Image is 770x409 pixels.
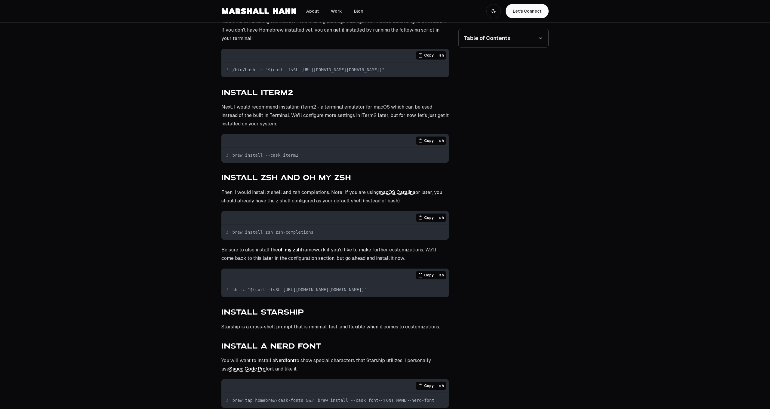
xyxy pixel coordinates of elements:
a: Link to https://github.com/ryanoasis/nerd-fonts/tree/master/patched-fonts/SourceCodePro [229,366,266,372]
span: /bin/bash -c "$(curl -fsSL [URL][DOMAIN_NAME][DOMAIN_NAME])" [232,67,384,72]
h3: Install a Nerd Font [221,343,449,352]
span: Copy [424,215,434,220]
span: 2 [311,397,318,404]
a: Link to Blog [349,6,368,17]
span: brew install --cask iterm2 [232,153,298,158]
a: Link to https://ohmyz.sh [278,247,301,253]
a: Link to About [301,6,324,17]
h3: Install iTerm2 [221,89,449,99]
a: Link to Work [326,6,347,17]
code: brew install --cask font-<FONT NAME>-nerd-font [226,398,434,403]
span: 1 [226,397,232,404]
button: Copy [416,214,436,222]
p: Be sure to also install the framework if you'd like to make further customizations. We'll come ba... [221,246,449,263]
span: 1 [226,287,232,293]
span: Copy [424,383,434,388]
h3: Install Starship [221,309,449,318]
button: Copy [416,137,436,145]
span: Copy [424,273,434,278]
a: Navigate to Let's Connect [506,4,549,18]
p: Starship is a cross-shell prompt that is minimal, fast, and flexible when it comes to customizati... [221,323,449,331]
span: Copy [424,53,434,58]
button: Copy [416,271,436,279]
p: You will want to install a to show special characters that Starship utilizes. I personally use fo... [221,356,449,373]
span: 1 [226,67,232,73]
a: Link to https://www.nerdfonts.com [275,357,295,364]
p: Then, I would install z shell and zsh completions. Note: If you are using or later, you should al... [221,188,449,205]
p: Next, I would recommend installing iTerm2 - a terminal emulator for macOS which can be used inste... [221,103,449,128]
button: Copy [416,51,436,60]
nav: Main [301,6,368,17]
a: Link to https://en.wikipedia.org/wiki/MacOS_Catalina [379,189,415,195]
span: Copy [424,138,434,143]
span: brew tap homebrew/cask-fonts && [232,398,311,403]
span: sh -c "$(curl -fsSL [URL][DOMAIN_NAME][DOMAIN_NAME])" [232,287,367,292]
span: Table of Contents [464,34,510,42]
summary: Table of Contents [464,34,544,42]
button: Copy [416,382,436,390]
span: brew install zsh zsh-completions [232,230,313,235]
span: 1 [226,152,232,158]
span: 1 [226,229,232,235]
h3: Install Zsh and Oh my Zsh [221,174,449,184]
p: Before getting started, there are a few things that need to be installed. First and foremost, I'd... [221,9,449,43]
img: Marshall Hahn [221,4,297,19]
